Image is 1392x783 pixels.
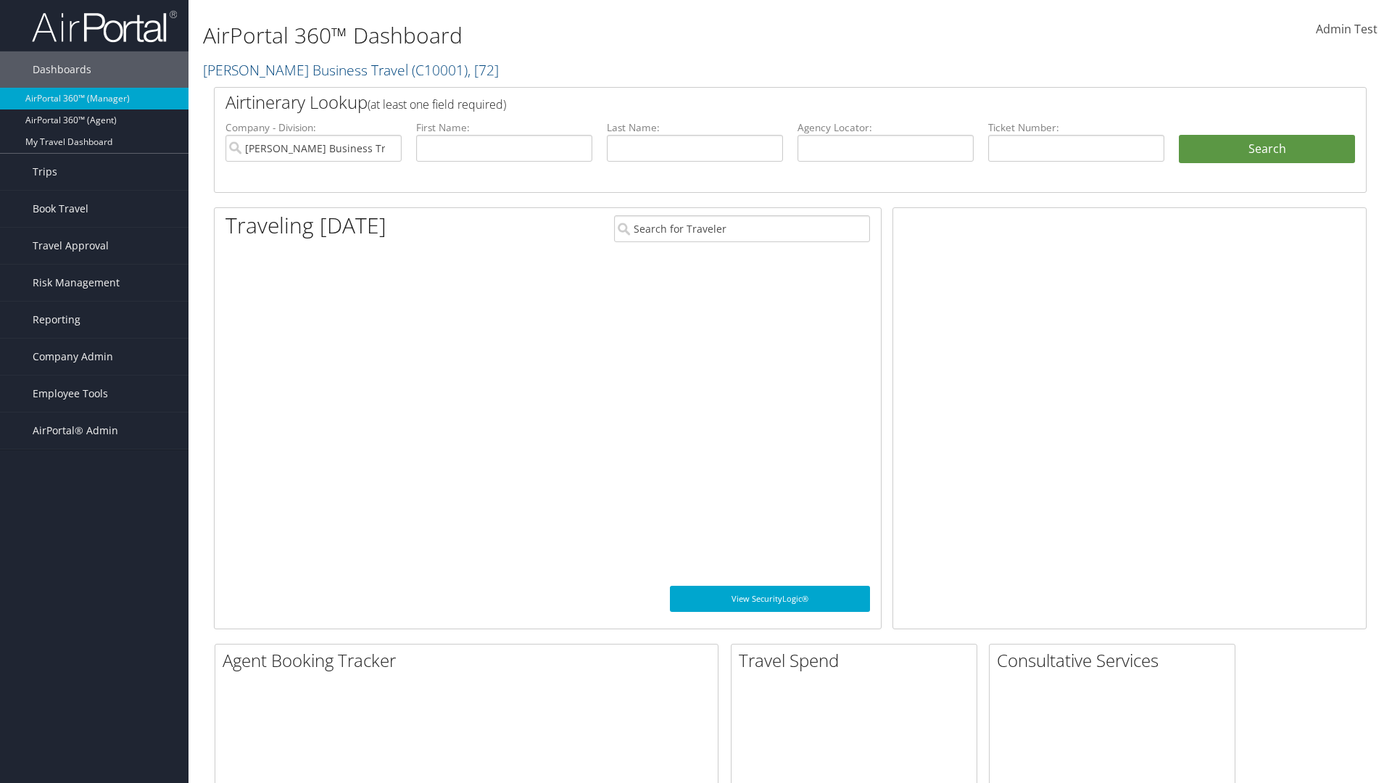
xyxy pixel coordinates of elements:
[203,20,986,51] h1: AirPortal 360™ Dashboard
[797,120,974,135] label: Agency Locator:
[225,210,386,241] h1: Traveling [DATE]
[33,191,88,227] span: Book Travel
[1316,7,1377,52] a: Admin Test
[997,648,1235,673] h2: Consultative Services
[988,120,1164,135] label: Ticket Number:
[33,265,120,301] span: Risk Management
[33,413,118,449] span: AirPortal® Admin
[33,376,108,412] span: Employee Tools
[223,648,718,673] h2: Agent Booking Tracker
[412,60,468,80] span: ( C10001 )
[32,9,177,43] img: airportal-logo.png
[33,339,113,375] span: Company Admin
[225,120,402,135] label: Company - Division:
[33,154,57,190] span: Trips
[33,228,109,264] span: Travel Approval
[33,51,91,88] span: Dashboards
[1316,21,1377,37] span: Admin Test
[203,60,499,80] a: [PERSON_NAME] Business Travel
[670,586,870,612] a: View SecurityLogic®
[1179,135,1355,164] button: Search
[368,96,506,112] span: (at least one field required)
[739,648,977,673] h2: Travel Spend
[33,302,80,338] span: Reporting
[614,215,870,242] input: Search for Traveler
[607,120,783,135] label: Last Name:
[416,120,592,135] label: First Name:
[468,60,499,80] span: , [ 72 ]
[225,90,1259,115] h2: Airtinerary Lookup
